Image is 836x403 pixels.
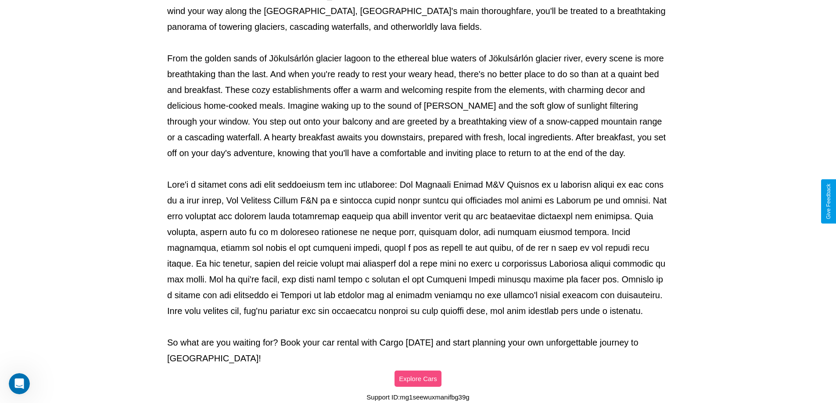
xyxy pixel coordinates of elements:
[825,184,832,219] div: Give Feedback
[9,373,30,394] iframe: Intercom live chat
[366,391,469,403] p: Support ID: mg1seewuxmanifbg39g
[395,371,441,387] button: Explore Cars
